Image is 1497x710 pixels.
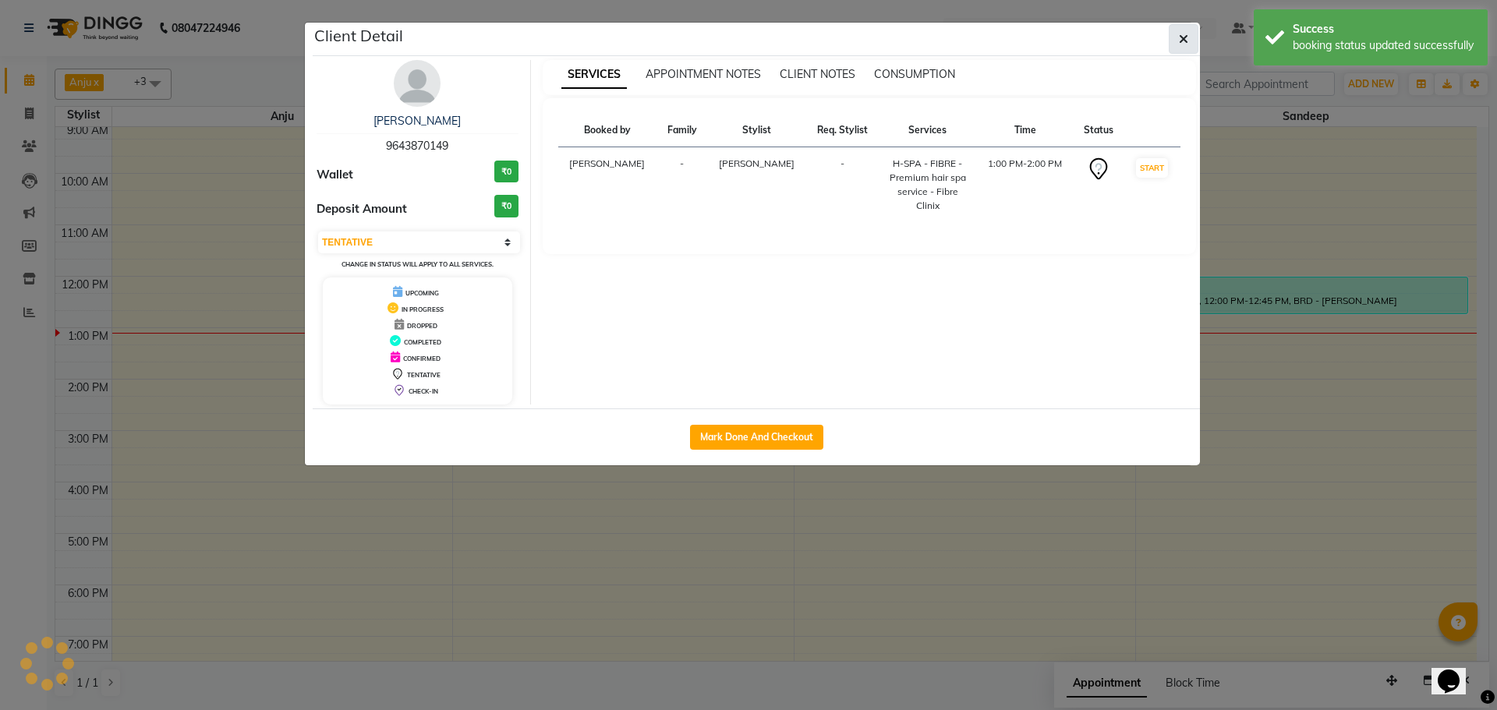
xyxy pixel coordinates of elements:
a: [PERSON_NAME] [373,114,461,128]
button: START [1136,158,1168,178]
th: Family [656,114,707,147]
div: booking status updated successfully [1293,37,1476,54]
iframe: chat widget [1432,648,1481,694]
span: CONSUMPTION [874,67,955,81]
button: Mark Done And Checkout [690,425,823,450]
span: [PERSON_NAME] [719,157,795,169]
span: APPOINTMENT NOTES [646,67,761,81]
span: TENTATIVE [407,371,441,379]
span: DROPPED [407,322,437,330]
td: 1:00 PM-2:00 PM [976,147,1074,223]
span: CLIENT NOTES [780,67,855,81]
div: H-SPA - FIBRE - Premium hair spa service - Fibre Clinix [888,157,968,213]
th: Req. Stylist [806,114,879,147]
h5: Client Detail [314,24,403,48]
h3: ₹0 [494,195,518,217]
span: Wallet [317,166,353,184]
td: - [656,147,707,223]
span: CONFIRMED [403,355,441,362]
span: IN PROGRESS [402,306,444,313]
div: Success [1293,21,1476,37]
small: Change in status will apply to all services. [342,260,494,268]
h3: ₹0 [494,161,518,183]
img: avatar [394,60,441,107]
th: Status [1074,114,1124,147]
span: SERVICES [561,61,627,89]
th: Services [879,114,977,147]
span: CHECK-IN [409,387,438,395]
th: Stylist [707,114,806,147]
td: - [806,147,879,223]
th: Booked by [558,114,657,147]
span: 9643870149 [386,139,448,153]
td: [PERSON_NAME] [558,147,657,223]
th: Time [976,114,1074,147]
span: Deposit Amount [317,200,407,218]
span: COMPLETED [404,338,441,346]
span: UPCOMING [405,289,439,297]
